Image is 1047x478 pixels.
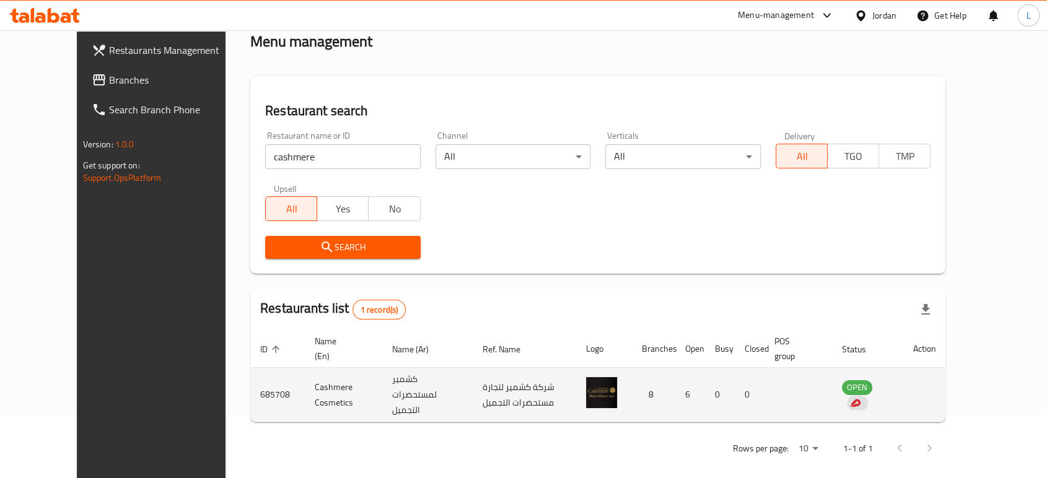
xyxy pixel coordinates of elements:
span: Get support on: [83,157,140,173]
th: Closed [735,330,764,368]
td: 6 [675,368,705,422]
label: Upsell [274,184,297,193]
span: Search [275,240,411,255]
button: TMP [878,144,931,168]
span: Ref. Name [482,342,536,357]
span: 1.0.0 [115,136,134,152]
span: Status [842,342,882,357]
a: Branches [82,65,252,95]
table: enhanced table [250,330,945,422]
h2: Restaurant search [265,102,931,120]
span: OPEN [842,380,872,394]
th: Logo [576,330,632,368]
button: Yes [317,196,369,221]
td: 0 [735,368,764,422]
th: Open [675,330,705,368]
div: Rows per page: [793,440,823,458]
span: Search Branch Phone [109,102,242,117]
span: 1 record(s) [353,304,406,316]
div: Total records count [353,300,406,319]
p: 1-1 of 1 [843,441,872,456]
span: TGO [833,147,874,165]
span: ID [260,342,284,357]
td: Cashmere Cosmetics [305,368,382,422]
td: كشمير لمستحضرات التجميل [382,368,472,422]
td: 0 [705,368,735,422]
span: POS group [774,334,817,363]
th: Action [903,330,945,368]
div: Indicates that the vendor menu management has been moved to DH Catalog service [847,396,868,411]
div: Export file [911,295,940,324]
div: All [436,144,591,169]
button: Search [265,236,421,259]
a: Search Branch Phone [82,95,252,124]
input: Search for restaurant name or ID.. [265,144,421,169]
button: No [368,196,420,221]
span: Name (En) [315,334,367,363]
span: Name (Ar) [392,342,445,357]
span: TMP [884,147,926,165]
a: Restaurants Management [82,35,252,65]
span: Restaurants Management [109,43,242,58]
span: Version: [83,136,113,152]
button: All [776,144,828,168]
a: Support.OpsPlatform [83,170,162,186]
button: All [265,196,317,221]
td: 8 [632,368,675,422]
h2: Menu management [250,32,372,51]
div: All [605,144,761,169]
h2: Restaurants list [260,299,406,319]
img: Cashmere Cosmetics [586,377,617,408]
td: شركة كشمير لتجارة مستحضرات التجميل [472,368,576,422]
span: No [374,200,415,218]
span: Yes [322,200,364,218]
span: All [781,147,823,165]
span: Branches [109,72,242,87]
img: delivery hero logo [849,398,861,409]
span: All [271,200,312,218]
th: Branches [632,330,675,368]
button: TGO [827,144,879,168]
span: L [1026,9,1030,22]
div: Menu-management [738,8,814,23]
div: Jordan [872,9,896,22]
th: Busy [705,330,735,368]
td: 685708 [250,368,305,422]
label: Delivery [784,131,815,140]
p: Rows per page: [732,441,788,456]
